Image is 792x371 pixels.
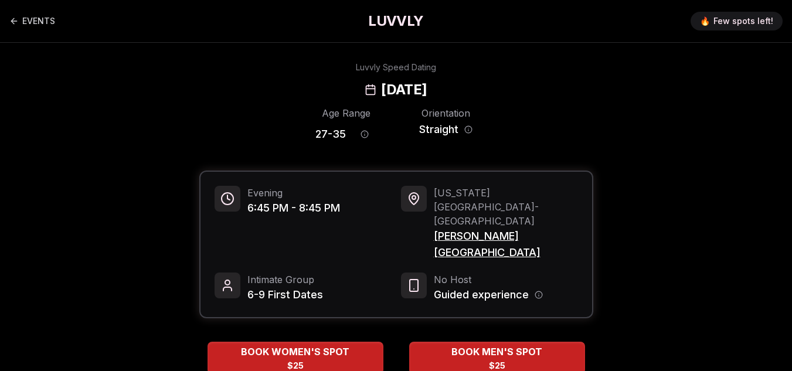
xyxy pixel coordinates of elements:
h2: [DATE] [381,80,427,99]
span: 🔥 [700,15,710,27]
a: Back to events [9,9,55,33]
a: LUVVLY [368,12,423,30]
button: Orientation information [464,125,473,134]
button: Host information [535,291,543,299]
span: Evening [247,186,340,200]
span: [US_STATE][GEOGRAPHIC_DATA] - [GEOGRAPHIC_DATA] [434,186,578,228]
span: 27 - 35 [315,126,346,142]
span: 6-9 First Dates [247,287,323,303]
div: Orientation [415,106,477,120]
span: Guided experience [434,287,529,303]
span: [PERSON_NAME][GEOGRAPHIC_DATA] [434,228,578,261]
span: No Host [434,273,543,287]
span: Straight [419,121,458,138]
span: BOOK WOMEN'S SPOT [239,345,352,359]
div: Age Range [315,106,378,120]
div: Luvvly Speed Dating [356,62,436,73]
span: BOOK MEN'S SPOT [449,345,545,359]
button: Age range information [352,121,378,147]
span: 6:45 PM - 8:45 PM [247,200,340,216]
span: Intimate Group [247,273,323,287]
span: Few spots left! [713,15,773,27]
